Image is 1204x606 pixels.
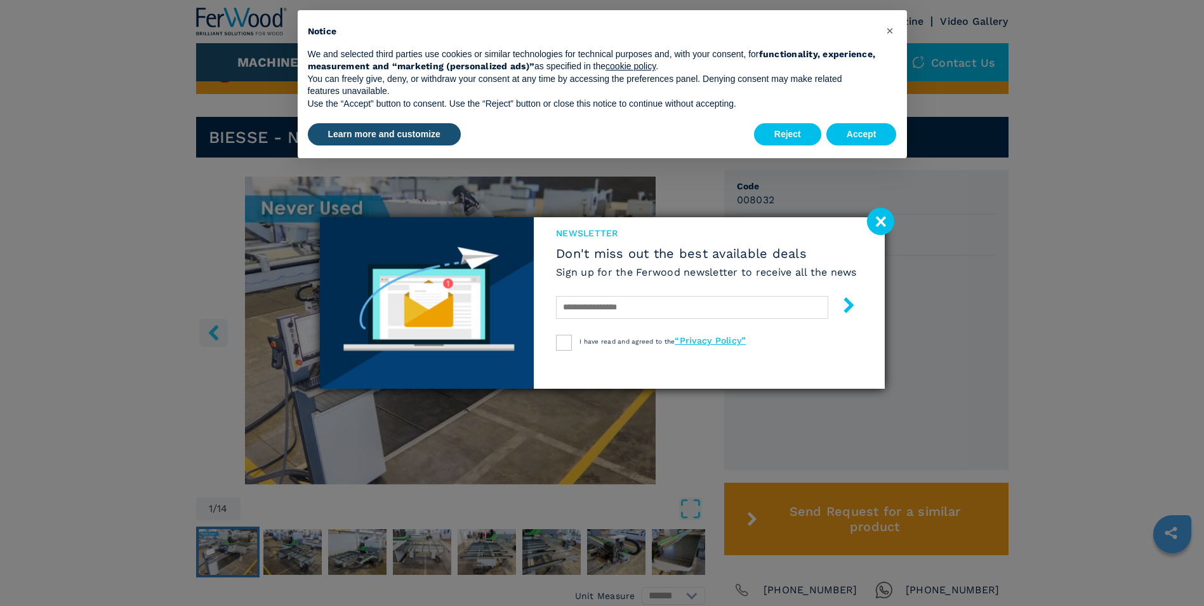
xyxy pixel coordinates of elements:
[579,338,746,345] span: I have read and agreed to the
[828,292,857,322] button: submit-button
[556,246,857,261] span: Don't miss out the best available deals
[320,217,534,389] img: Newsletter image
[308,49,876,72] strong: functionality, experience, measurement and “marketing (personalized ads)”
[880,20,901,41] button: Close this notice
[886,23,894,38] span: ×
[754,123,821,146] button: Reject
[675,335,746,346] a: “Privacy Policy”
[556,227,857,239] span: newsletter
[556,265,857,279] h6: Sign up for the Ferwood newsletter to receive all the news
[308,73,877,98] p: You can freely give, deny, or withdraw your consent at any time by accessing the preferences pane...
[826,123,897,146] button: Accept
[308,48,877,73] p: We and selected third parties use cookies or similar technologies for technical purposes and, wit...
[605,61,656,71] a: cookie policy
[308,25,877,38] h2: Notice
[308,98,877,111] p: Use the “Accept” button to consent. Use the “Reject” button or close this notice to continue with...
[308,123,461,146] button: Learn more and customize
